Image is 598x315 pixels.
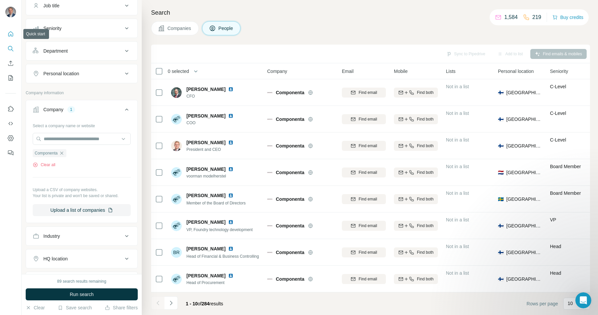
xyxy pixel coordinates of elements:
[164,296,178,310] button: Navigate to next page
[394,68,408,75] span: Mobile
[186,86,225,93] span: [PERSON_NAME]
[446,190,469,196] span: Not in a list
[550,111,566,116] span: C-Level
[186,192,225,199] span: [PERSON_NAME]
[527,300,558,307] span: Rows per page
[26,66,137,82] button: Personal location
[446,217,469,222] span: Not in a list
[417,223,434,229] span: Find both
[446,244,469,249] span: Not in a list
[359,196,377,202] span: Find email
[58,304,92,311] button: Save search
[43,70,79,77] div: Personal location
[498,249,504,256] span: 🇫🇮
[498,143,504,149] span: 🇫🇮
[70,291,94,298] span: Run search
[498,222,504,229] span: 🇫🇮
[5,28,16,40] button: Quick start
[171,114,182,125] img: Avatar
[228,140,233,145] img: LinkedIn logo
[506,116,542,123] span: [GEOGRAPHIC_DATA]
[228,246,233,251] img: LinkedIn logo
[186,173,236,179] span: voorman modelherstel
[417,196,434,202] span: Find both
[498,196,504,202] span: 🇸🇪
[43,255,68,262] div: HQ location
[186,301,223,306] span: results
[532,13,541,21] p: 219
[550,244,561,249] span: Head
[105,304,138,311] button: Share filters
[43,233,60,239] div: Industry
[342,141,386,151] button: Find email
[171,87,182,98] img: Avatar
[186,272,225,279] span: [PERSON_NAME]
[228,219,233,225] img: LinkedIn logo
[417,116,434,122] span: Find both
[506,222,542,229] span: [GEOGRAPHIC_DATA]
[550,84,566,89] span: C-Level
[5,43,16,55] button: Search
[550,217,556,222] span: VP
[276,249,305,256] span: Componenta
[550,68,568,75] span: Seniority
[57,278,106,284] div: 89 search results remaining
[417,90,434,96] span: Find both
[186,113,225,119] span: [PERSON_NAME]
[394,88,438,98] button: Find both
[267,117,272,122] img: Logo of Componenta
[342,68,354,75] span: Email
[171,220,182,231] img: Avatar
[394,274,438,284] button: Find both
[506,276,542,282] span: [GEOGRAPHIC_DATA]
[186,166,225,172] span: [PERSON_NAME]
[43,2,59,9] div: Job title
[417,143,434,149] span: Find both
[359,90,377,96] span: Find email
[267,250,272,255] img: Logo of Componenta
[267,90,272,95] img: Logo of Componenta
[359,276,377,282] span: Find email
[228,87,233,92] img: LinkedIn logo
[446,164,469,169] span: Not in a list
[186,147,236,153] span: President and CEO
[446,68,456,75] span: Lists
[198,301,202,306] span: of
[359,116,377,122] span: Find email
[43,25,61,32] div: Seniority
[186,93,236,99] span: CFO
[218,25,234,32] span: People
[446,111,469,116] span: Not in a list
[33,162,55,168] button: Clear all
[33,120,131,129] div: Select a company name or website
[498,89,504,96] span: 🇫🇮
[276,169,305,176] span: Componenta
[186,245,225,252] span: [PERSON_NAME]
[342,221,386,231] button: Find email
[276,276,305,282] span: Componenta
[228,166,233,172] img: LinkedIn logo
[575,292,591,308] iframe: Intercom live chat
[228,273,233,278] img: LinkedIn logo
[342,114,386,124] button: Find email
[550,270,561,276] span: Head
[498,169,504,176] span: 🇳🇱
[5,103,16,115] button: Use Surfe on LinkedIn
[186,139,225,146] span: [PERSON_NAME]
[228,193,233,198] img: LinkedIn logo
[5,7,16,17] img: Avatar
[550,190,581,196] span: Board Member
[33,187,131,193] p: Upload a CSV of company websites.
[5,57,16,69] button: Enrich CSV
[446,84,469,89] span: Not in a list
[171,141,182,151] img: Avatar
[394,194,438,204] button: Find both
[342,247,386,257] button: Find email
[417,249,434,255] span: Find both
[26,304,45,311] button: Clear
[186,227,253,232] span: VP, Foundry technology development
[267,276,272,282] img: Logo of Componenta
[504,13,518,21] p: 1,584
[186,219,225,225] span: [PERSON_NAME]
[498,116,504,123] span: 🇫🇮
